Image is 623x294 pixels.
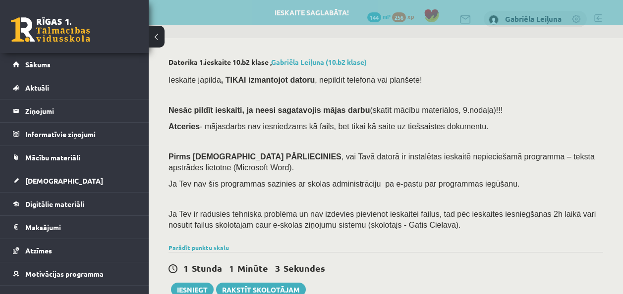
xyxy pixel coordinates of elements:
[25,123,136,146] legend: Informatīvie ziņojumi
[13,123,136,146] a: Informatīvie ziņojumi
[370,106,503,114] span: (skatīt mācību materiālos, 9.nodaļa)!!!
[169,152,341,161] span: Pirms [DEMOGRAPHIC_DATA] PĀRLIECINIES
[25,99,136,122] legend: Ziņojumi
[283,262,325,274] span: Sekundes
[229,262,234,274] span: 1
[13,239,136,262] a: Atzīmes
[221,76,315,84] b: , TIKAI izmantojot datoru
[13,169,136,192] a: [DEMOGRAPHIC_DATA]
[13,76,136,99] a: Aktuāli
[25,176,103,185] span: [DEMOGRAPHIC_DATA]
[13,262,136,285] a: Motivācijas programma
[169,122,200,131] b: Atceries
[169,180,519,188] span: Ja Tev nav šīs programmas sazinies ar skolas administrāciju pa e-pastu par programmas iegūšanu.
[275,262,280,274] span: 3
[13,99,136,122] a: Ziņojumi
[13,53,136,76] a: Sākums
[169,58,603,66] h2: Datorika 1.ieskaite 10.b2 klase ,
[25,246,52,255] span: Atzīmes
[169,122,489,131] span: - mājasdarbs nav iesniedzams kā fails, bet tikai kā saite uz tiešsaistes dokumentu.
[11,17,90,42] a: Rīgas 1. Tālmācības vidusskola
[192,262,222,274] span: Stunda
[13,216,136,239] a: Maksājumi
[25,216,136,239] legend: Maksājumi
[25,60,51,69] span: Sākums
[13,193,136,215] a: Digitālie materiāli
[169,210,596,229] span: Ja Tev ir radusies tehniska problēma un nav izdevies pievienot ieskaitei failus, tad pēc ieskaite...
[271,57,367,66] a: Gabriēla Leiļuna (10.b2 klase)
[169,76,422,84] span: Ieskaite jāpilda , nepildīt telefonā vai planšetē!
[183,262,188,274] span: 1
[25,199,84,208] span: Digitālie materiāli
[25,83,49,92] span: Aktuāli
[169,152,595,172] span: , vai Tavā datorā ir instalētas ieskaitē nepieciešamā programma – teksta apstrādes lietotne (Micr...
[237,262,268,274] span: Minūte
[169,244,229,251] a: Parādīt punktu skalu
[169,106,370,114] span: Nesāc pildīt ieskaiti, ja neesi sagatavojis mājas darbu
[25,153,80,162] span: Mācību materiāli
[25,269,104,278] span: Motivācijas programma
[13,146,136,169] a: Mācību materiāli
